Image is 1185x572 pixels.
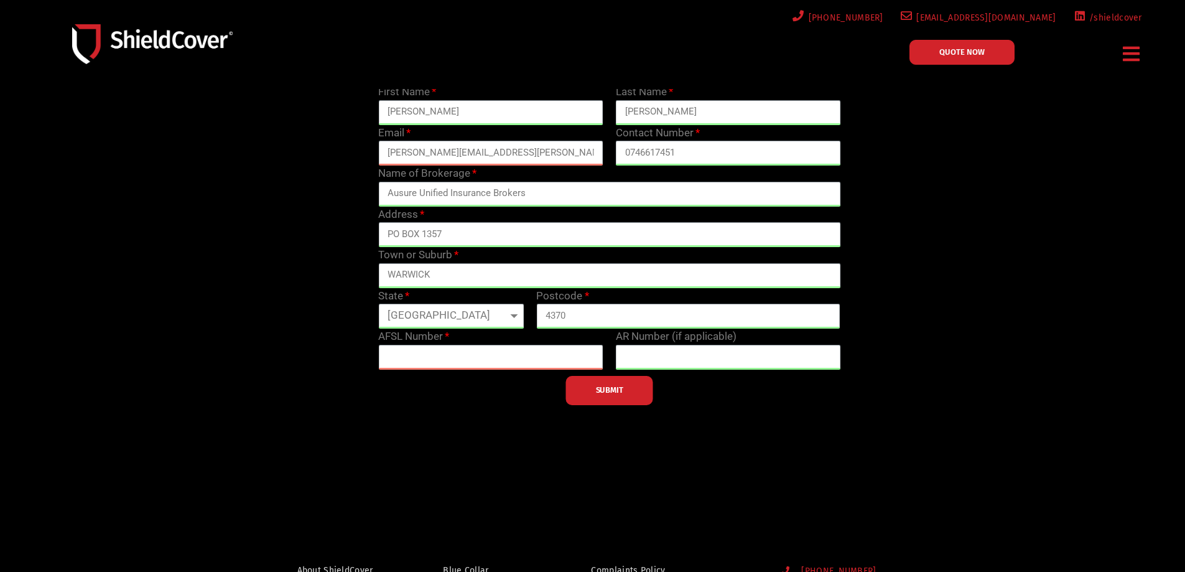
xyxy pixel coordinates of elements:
label: State [378,288,409,304]
label: Postcode [536,288,588,304]
a: /shieldcover [1071,10,1142,26]
span: SUBMIT [596,389,623,391]
label: Name of Brokerage [378,166,476,182]
span: [PHONE_NUMBER] [804,10,883,26]
label: AFSL Number [378,329,449,345]
div: Menu Toggle [1118,39,1145,68]
span: QUOTE NOW [939,48,985,56]
label: Contact Number [616,125,700,141]
a: [EMAIL_ADDRESS][DOMAIN_NAME] [898,10,1056,26]
label: First Name [378,84,436,100]
a: QUOTE NOW [909,40,1015,65]
label: AR Number (if applicable) [616,329,737,345]
label: Email [378,125,411,141]
span: [EMAIL_ADDRESS][DOMAIN_NAME] [912,10,1056,26]
span: /shieldcover [1085,10,1142,26]
img: Shield-Cover-Underwriting-Australia-logo-full [72,24,233,63]
label: Last Name [616,84,673,100]
label: Town or Suburb [378,247,458,263]
button: SUBMIT [566,376,653,405]
a: [PHONE_NUMBER] [790,10,883,26]
label: Address [378,207,424,223]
